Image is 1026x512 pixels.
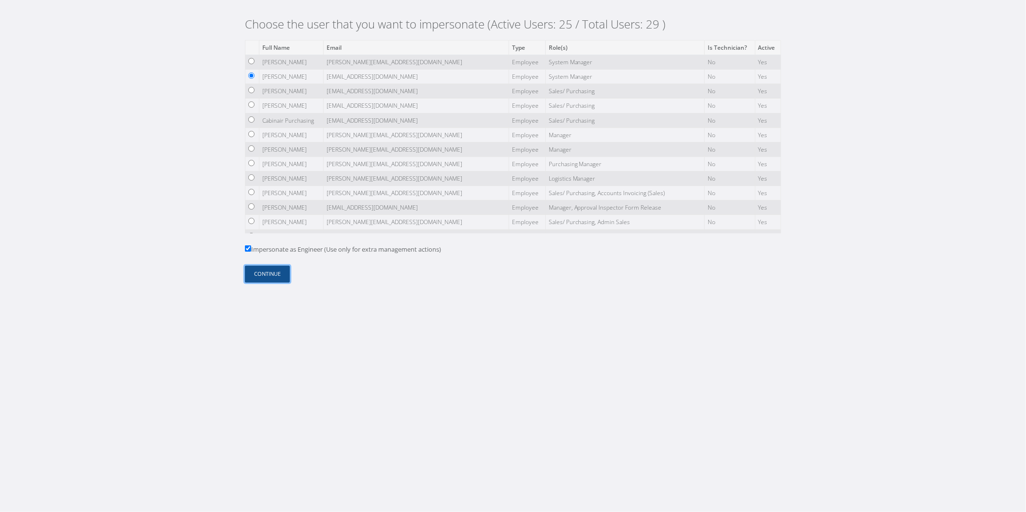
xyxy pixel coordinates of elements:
td: Employee [509,70,546,84]
td: Employee [509,200,546,215]
label: Impersonate as Engineer (Use only for extra management actions) [245,245,441,255]
td: Employee [509,156,546,171]
td: Purchasing Manager [545,156,704,171]
th: Type [509,40,546,55]
td: [PERSON_NAME] [259,55,323,69]
th: Role(s) [545,40,704,55]
td: [PERSON_NAME] [259,200,323,215]
td: Yes [755,113,781,128]
td: Yes [755,186,781,200]
td: [EMAIL_ADDRESS][DOMAIN_NAME] [324,99,509,113]
td: Yes [755,200,781,215]
td: [PERSON_NAME][EMAIL_ADDRESS][DOMAIN_NAME] [324,128,509,142]
td: [PERSON_NAME] [259,84,323,99]
td: System Manager [545,55,704,69]
td: No [705,55,755,69]
td: [EMAIL_ADDRESS][DOMAIN_NAME] [324,84,509,99]
td: Yes [755,229,781,244]
td: No [705,84,755,99]
td: No [705,200,755,215]
td: [PERSON_NAME] [259,229,323,244]
td: No [705,156,755,171]
td: Yes [755,70,781,84]
td: Manager, Approval Inspector Form Release [545,200,704,215]
td: Employee [509,113,546,128]
td: No [705,186,755,200]
input: Impersonate as Engineer (Use only for extra management actions) [245,245,251,252]
td: System Manager [545,70,704,84]
td: [PERSON_NAME] [259,99,323,113]
td: No [705,142,755,156]
td: No [705,99,755,113]
td: Employee [509,84,546,99]
td: Sales/ Purchasing, Admin Sales [545,215,704,229]
td: No [705,171,755,186]
td: [PERSON_NAME] [259,142,323,156]
h2: Choose the user that you want to impersonate (Active Users: 25 / Total Users: 29 ) [245,17,781,31]
td: Manager [545,142,704,156]
td: [PERSON_NAME] [259,128,323,142]
td: [PERSON_NAME] [259,156,323,171]
th: Full Name [259,40,323,55]
td: No [705,113,755,128]
td: No [705,229,755,244]
td: Yes [755,128,781,142]
td: Sales/ Purchasing [545,113,704,128]
td: Employee [509,99,546,113]
td: No [705,70,755,84]
td: [PERSON_NAME][EMAIL_ADDRESS][DOMAIN_NAME] [324,55,509,69]
td: [EMAIL_ADDRESS][DOMAIN_NAME] [324,200,509,215]
td: Yes [755,171,781,186]
th: Email [324,40,509,55]
td: No [705,215,755,229]
td: Sales/ Purchasing [545,99,704,113]
td: Logistics Manager [545,171,704,186]
td: Sales/ Purchasing [545,229,704,244]
td: [PERSON_NAME][EMAIL_ADDRESS][DOMAIN_NAME] [324,156,509,171]
td: Employee [509,229,546,244]
td: Employee [509,186,546,200]
td: Sales/ Purchasing, Accounts Invoicing (Sales) [545,186,704,200]
button: Continue [245,266,290,283]
td: [PERSON_NAME][EMAIL_ADDRESS][DOMAIN_NAME] [324,171,509,186]
td: Yes [755,142,781,156]
td: [EMAIL_ADDRESS][DOMAIN_NAME] [324,113,509,128]
td: Employee [509,128,546,142]
td: Employee [509,55,546,69]
td: [PERSON_NAME] [259,186,323,200]
td: [EMAIL_ADDRESS][DOMAIN_NAME] [324,70,509,84]
td: Yes [755,99,781,113]
td: Yes [755,84,781,99]
td: No [705,128,755,142]
td: [PERSON_NAME][EMAIL_ADDRESS][DOMAIN_NAME] [324,186,509,200]
td: Employee [509,171,546,186]
td: Sales/ Purchasing [545,84,704,99]
td: Cabinair Purchasing [259,113,323,128]
td: [PERSON_NAME] [259,171,323,186]
td: Employee [509,142,546,156]
td: Yes [755,156,781,171]
td: Manager [545,128,704,142]
th: Active [755,40,781,55]
th: Is Technician? [705,40,755,55]
td: [PERSON_NAME][EMAIL_ADDRESS][DOMAIN_NAME] [324,142,509,156]
td: Yes [755,215,781,229]
td: [PERSON_NAME] [259,215,323,229]
td: [PERSON_NAME][EMAIL_ADDRESS][DOMAIN_NAME] [324,215,509,229]
td: [EMAIL_ADDRESS][DOMAIN_NAME] [324,229,509,244]
td: [PERSON_NAME] [259,70,323,84]
td: Employee [509,215,546,229]
td: Yes [755,55,781,69]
